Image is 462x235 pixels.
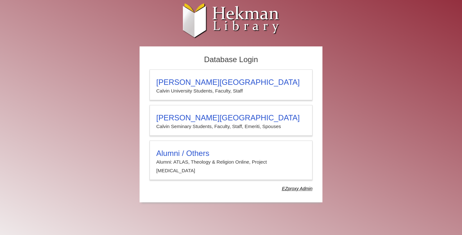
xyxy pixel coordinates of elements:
p: Calvin Seminary Students, Faculty, Staff, Emeriti, Spouses [156,122,306,131]
p: Calvin University Students, Faculty, Staff [156,87,306,95]
a: [PERSON_NAME][GEOGRAPHIC_DATA]Calvin Seminary Students, Faculty, Staff, Emeriti, Spouses [150,105,312,136]
h3: [PERSON_NAME][GEOGRAPHIC_DATA] [156,78,306,87]
p: Alumni: ATLAS, Theology & Religion Online, Project [MEDICAL_DATA] [156,158,306,175]
a: [PERSON_NAME][GEOGRAPHIC_DATA]Calvin University Students, Faculty, Staff [150,69,312,100]
h2: Database Login [146,53,316,66]
h3: Alumni / Others [156,149,306,158]
summary: Alumni / OthersAlumni: ATLAS, Theology & Religion Online, Project [MEDICAL_DATA] [156,149,306,175]
dfn: Use Alumni login [282,186,312,191]
h3: [PERSON_NAME][GEOGRAPHIC_DATA] [156,113,306,122]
